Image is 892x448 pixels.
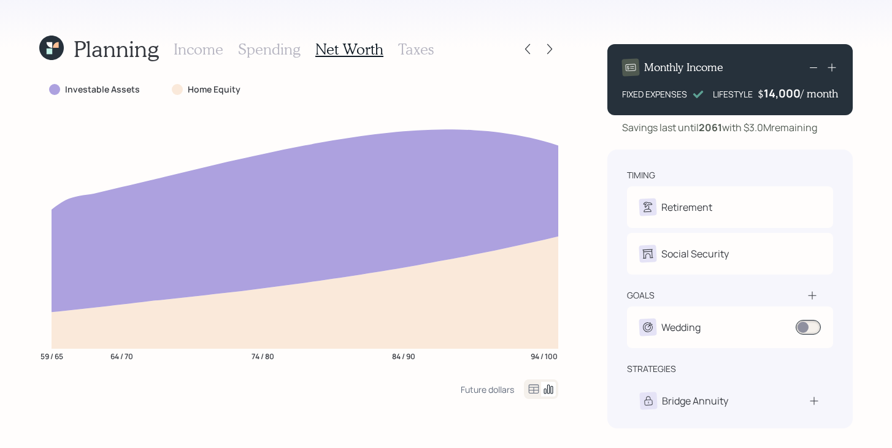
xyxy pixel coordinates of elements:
[65,83,140,96] label: Investable Assets
[622,88,687,101] div: FIXED EXPENSES
[758,87,764,101] h4: $
[461,384,514,395] div: Future dollars
[622,120,817,135] div: Savings last until with $3.0M remaining
[662,393,728,408] div: Bridge Annuity
[188,83,240,96] label: Home Equity
[315,40,383,58] h3: Net Worth
[699,121,722,134] b: 2061
[531,351,558,361] tspan: 94 / 100
[661,320,701,335] div: Wedding
[627,289,655,302] div: goals
[252,351,274,361] tspan: 74 / 80
[764,86,801,101] div: 14,000
[238,40,301,58] h3: Spending
[398,40,434,58] h3: Taxes
[661,246,729,261] div: Social Security
[174,40,223,58] h3: Income
[627,363,676,375] div: strategies
[40,351,63,361] tspan: 59 / 65
[661,200,712,215] div: Retirement
[74,36,159,62] h1: Planning
[801,87,838,101] h4: / month
[713,88,753,101] div: LIFESTYLE
[392,351,415,361] tspan: 84 / 90
[644,61,723,74] h4: Monthly Income
[110,351,133,361] tspan: 64 / 70
[627,169,655,181] div: timing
